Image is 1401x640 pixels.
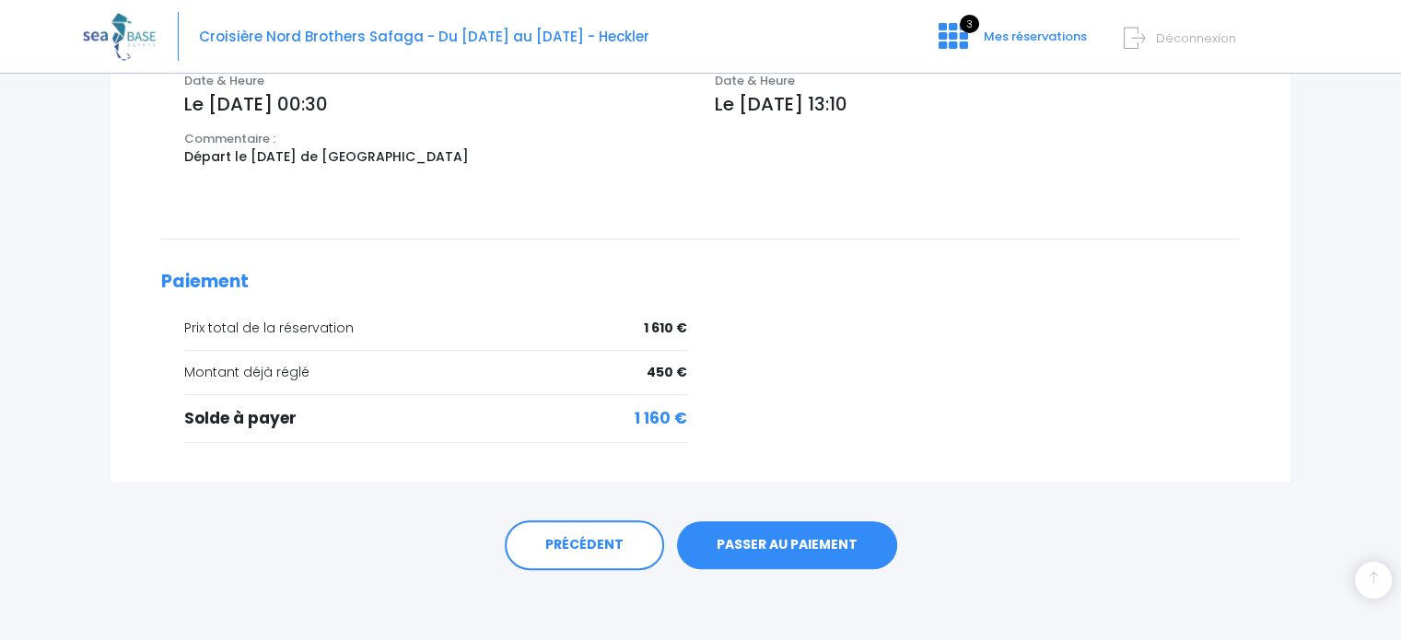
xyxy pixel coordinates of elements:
[1156,29,1236,47] span: Déconnexion
[505,520,664,570] a: PRÉCÉDENT
[647,363,687,382] span: 450 €
[184,147,687,167] p: Départ le [DATE] de [GEOGRAPHIC_DATA]
[161,272,1240,293] h2: Paiement
[184,407,687,431] div: Solde à payer
[677,521,897,569] a: PASSER AU PAIEMENT
[184,130,275,147] span: Commentaire :
[184,72,264,89] span: Date & Heure
[715,72,795,89] span: Date & Heure
[984,28,1087,45] span: Mes réservations
[960,15,979,33] span: 3
[715,90,1241,118] p: Le [DATE] 13:10
[644,319,687,338] span: 1 610 €
[184,90,687,118] p: Le [DATE] 00:30
[184,319,687,338] div: Prix total de la réservation
[199,27,649,46] span: Croisière Nord Brothers Safaga - Du [DATE] au [DATE] - Heckler
[184,363,687,382] div: Montant déjà réglé
[924,34,1098,52] a: 3 Mes réservations
[635,407,687,431] span: 1 160 €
